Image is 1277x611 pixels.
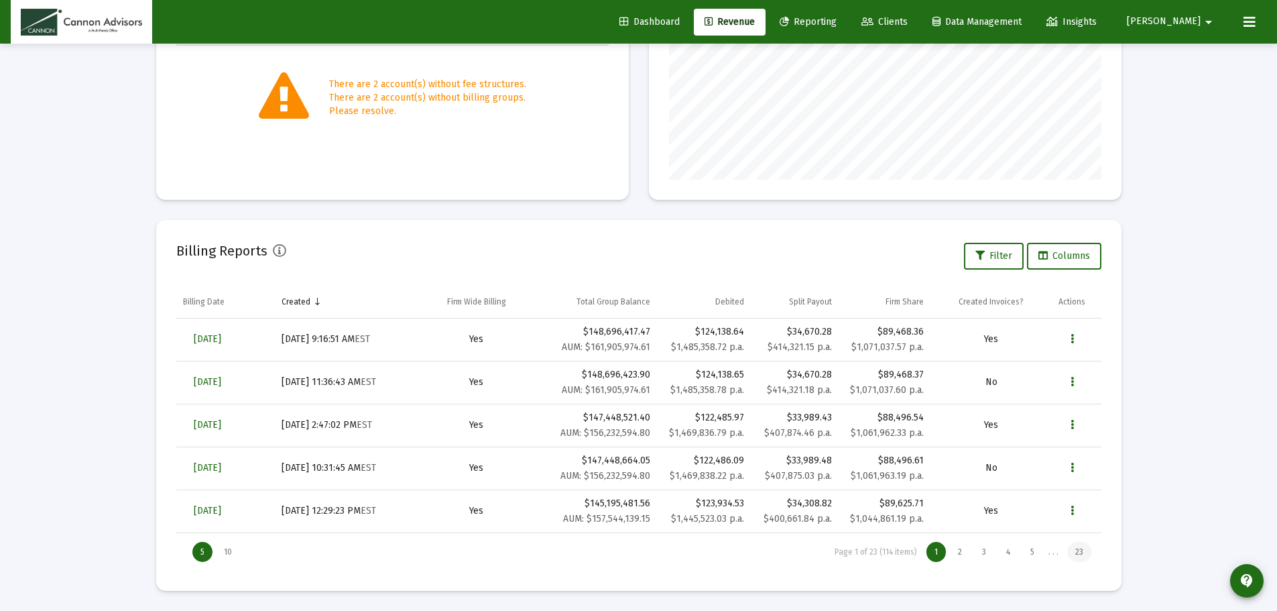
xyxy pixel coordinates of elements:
div: $89,468.37 [845,368,924,382]
small: $400,661.84 p.a. [764,513,832,524]
td: Column Billing Date [176,286,275,318]
td: Column Debited [657,286,751,318]
a: Insights [1036,9,1107,36]
small: EST [361,376,376,388]
td: Column Created [275,286,418,318]
div: Yes [424,461,529,475]
div: Yes [937,333,1045,346]
span: Clients [861,16,908,27]
small: AUM: $161,905,974.61 [562,341,650,353]
div: Yes [424,504,529,518]
small: $414,321.15 p.a. [768,341,832,353]
small: EST [357,419,372,431]
div: Yes [937,504,1045,518]
div: $33,989.43 [757,411,832,440]
div: [DATE] 9:16:51 AM [282,333,411,346]
a: Dashboard [609,9,690,36]
div: $122,485.97 [664,411,744,425]
div: [DATE] 11:36:43 AM [282,376,411,389]
div: Yes [937,419,1045,432]
div: Page 4 [998,542,1018,562]
div: [DATE] 12:29:23 PM [282,504,411,518]
small: $1,469,836.79 p.a. [669,427,744,439]
small: $1,469,838.22 p.a. [670,470,744,482]
span: Filter [975,250,1012,262]
div: $145,195,481.56 [542,497,650,526]
td: Column Created Invoices? [930,286,1052,318]
small: $1,061,963.19 p.a. [851,470,924,482]
small: $1,485,358.72 p.a. [671,341,744,353]
div: Page 5 [1022,542,1042,562]
span: [DATE] [194,419,221,431]
div: Billing Date [183,296,225,307]
div: $34,670.28 [757,325,832,354]
button: Filter [964,243,1024,270]
div: . . . [1043,547,1064,557]
img: Dashboard [21,9,142,36]
div: Page 3 [974,542,994,562]
a: Revenue [694,9,766,36]
small: AUM: $161,905,974.61 [562,384,650,396]
span: Insights [1046,16,1097,27]
div: $88,496.61 [845,454,924,467]
small: $1,061,962.33 p.a. [851,427,924,439]
small: $1,445,523.03 p.a. [671,513,744,524]
div: Actions [1058,296,1085,307]
span: [DATE] [194,333,221,345]
div: No [937,461,1045,475]
div: Page Navigation [176,533,1101,571]
div: $89,468.36 [845,325,924,339]
a: Data Management [922,9,1032,36]
div: $148,696,417.47 [542,325,650,354]
div: Page 23 [1067,542,1091,562]
span: [DATE] [194,505,221,516]
small: AUM: $157,544,139.15 [563,513,650,524]
a: [DATE] [183,455,232,482]
div: Display 10 items on page [216,542,240,562]
span: Data Management [932,16,1022,27]
div: Split Payout [789,296,832,307]
div: There are 2 account(s) without billing groups. [329,91,526,105]
small: $407,875.03 p.a. [765,470,832,482]
td: Column Actions [1052,286,1101,318]
td: Column Firm Share [839,286,931,318]
div: $124,138.65 [664,368,744,382]
div: $147,448,664.05 [542,454,650,483]
a: [DATE] [183,326,232,353]
a: [DATE] [183,412,232,439]
small: EST [355,333,370,345]
span: Revenue [705,16,755,27]
span: [DATE] [194,376,221,388]
a: [DATE] [183,498,232,524]
td: Column Firm Wide Billing [417,286,536,318]
span: [PERSON_NAME] [1127,16,1201,27]
a: Reporting [769,9,847,36]
div: $148,696,423.90 [542,368,650,397]
div: $34,670.28 [757,368,832,397]
div: Yes [424,376,529,389]
mat-icon: arrow_drop_down [1201,9,1217,36]
span: [DATE] [194,462,221,474]
div: $124,138.64 [664,325,744,339]
div: Created [282,296,310,307]
small: AUM: $156,232,594.80 [560,427,650,439]
small: EST [361,505,376,516]
small: $1,071,037.57 p.a. [851,341,924,353]
div: $122,486.09 [664,454,744,467]
small: $1,485,358.78 p.a. [670,384,744,396]
div: Page 2 [950,542,970,562]
div: Yes [424,419,529,432]
small: EST [361,462,376,474]
span: Dashboard [619,16,680,27]
div: Page 1 [926,542,946,562]
div: $88,496.54 [845,411,924,425]
span: Columns [1038,250,1090,262]
div: [DATE] 10:31:45 AM [282,461,411,475]
button: [PERSON_NAME] [1111,8,1233,35]
div: Created Invoices? [959,296,1024,307]
div: Data grid [176,286,1101,571]
div: $34,308.82 [757,497,832,526]
div: Firm Wide Billing [447,296,506,307]
div: $147,448,521.40 [542,411,650,440]
div: Display 5 items on page [192,542,212,562]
